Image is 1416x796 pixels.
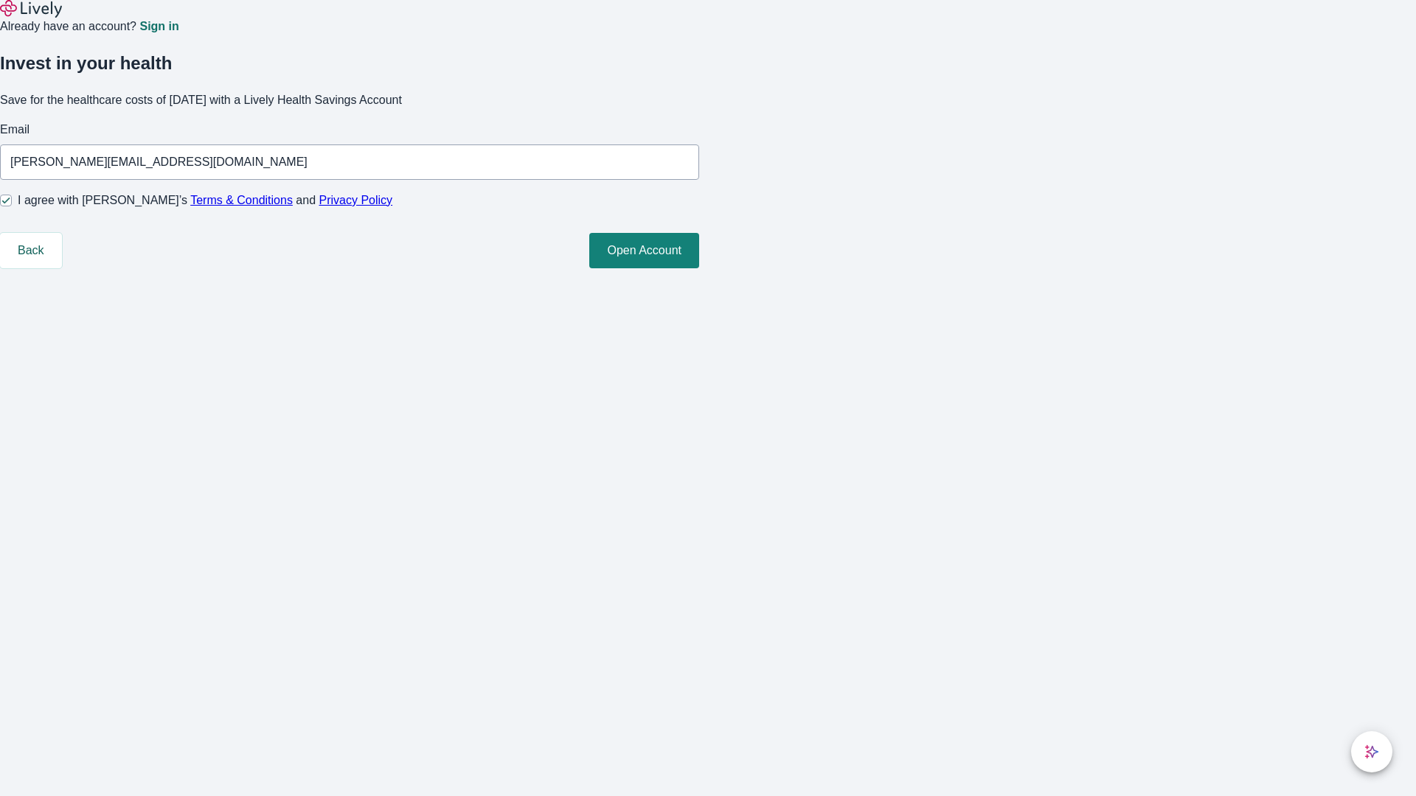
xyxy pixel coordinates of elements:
button: chat [1351,731,1392,772]
button: Open Account [589,233,699,268]
svg: Lively AI Assistant [1364,744,1379,759]
a: Sign in [139,21,178,32]
span: I agree with [PERSON_NAME]’s and [18,192,392,209]
a: Privacy Policy [319,194,393,206]
a: Terms & Conditions [190,194,293,206]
